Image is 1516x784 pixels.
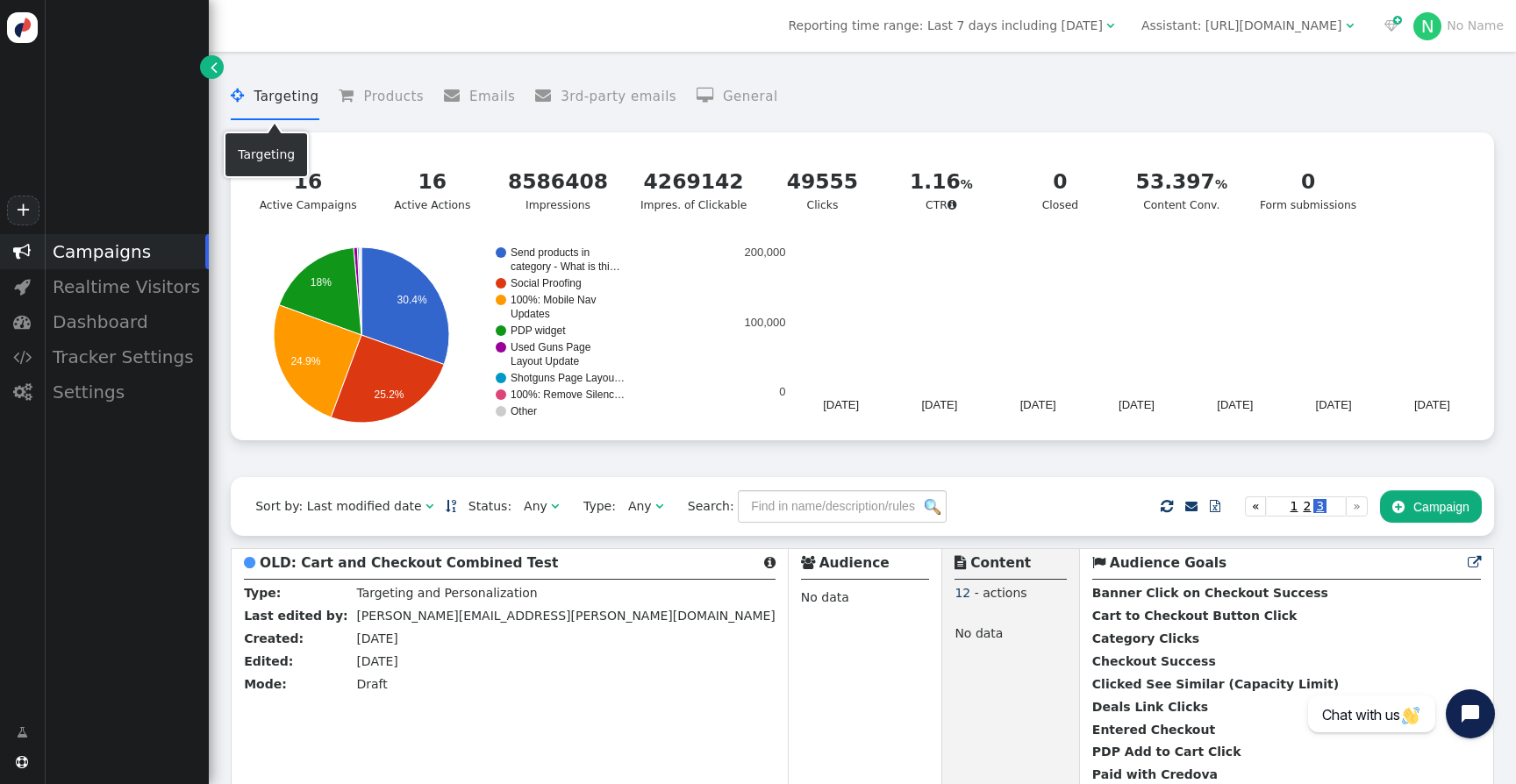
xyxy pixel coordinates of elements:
[801,556,815,569] span: 
[248,156,368,225] a: 16Active Campaigns
[231,88,254,103] span: 
[955,586,970,600] span: 12
[7,12,38,43] img: logo-icon.svg
[779,167,866,197] div: 49555
[640,167,747,197] div: 4269142
[511,277,582,289] text: Social Proofing
[898,167,985,214] div: CTR
[628,497,652,516] div: Any
[211,58,218,76] span: 
[231,74,318,120] li: Targeting
[970,555,1031,571] b: Content
[1136,167,1227,214] div: Content Conv.
[819,555,890,571] b: Audience
[511,355,579,367] text: Layout Update
[13,243,31,260] span: 
[291,355,321,367] text: 24.9%
[571,497,616,516] span: Type:
[260,167,357,197] div: 16
[244,586,281,600] b: Type:
[511,294,596,306] text: 100%: Mobile Nav
[1125,156,1238,225] a: 53.397Content Conv.
[1315,398,1351,411] text: [DATE]
[508,167,608,197] div: 8586408
[955,626,1003,645] span: No data
[676,499,734,513] span: Search:
[238,146,295,164] div: Targeting
[497,156,619,225] a: 8586408Impressions
[1092,677,1339,691] b: Clicked See Similar (Capacity Limit)
[1346,19,1354,32] span: 
[744,246,785,259] text: 200,000
[1020,398,1056,411] text: [DATE]
[898,167,985,197] div: 1.16
[446,499,456,513] a: 
[1136,167,1227,197] div: 53.397
[244,631,304,645] b: Created:
[425,500,433,512] span: 
[511,246,590,259] text: Send products in
[511,308,550,320] text: Updates
[1413,12,1441,40] div: N
[1210,500,1220,512] span: 
[1313,499,1326,513] span: 3
[739,247,1482,423] svg: A chart.
[44,374,209,410] div: Settings
[390,167,476,197] div: 16
[244,654,293,668] b: Edited:
[444,88,469,103] span: 
[1017,167,1104,214] div: Closed
[1092,745,1241,759] b: PDP Add to Cart Click
[744,316,785,329] text: 100,000
[16,756,28,768] span: 
[1110,555,1227,571] b: Audience Goals
[1468,555,1481,571] a: 
[947,199,957,210] span: 
[1092,556,1105,569] span: 
[823,398,859,411] text: [DATE]
[1260,167,1356,214] div: Form submissions
[1092,700,1208,714] b: Deals Link Clicks
[655,500,663,512] span: 
[975,586,1027,600] span: - actions
[339,88,363,103] span: 
[390,167,476,214] div: Active Actions
[955,556,966,569] span: 
[1185,499,1198,513] a: 
[356,609,775,623] span: [PERSON_NAME][EMAIL_ADDRESS][PERSON_NAME][DOMAIN_NAME]
[1092,767,1218,781] b: Paid with Credova
[769,156,876,225] a: 49555Clicks
[44,304,209,339] div: Dashboard
[1217,398,1253,411] text: [DATE]
[378,156,486,225] a: 16Active Actions
[44,234,209,269] div: Campaigns
[1185,500,1198,512] span: 
[925,499,940,515] img: icon_search.png
[524,497,547,516] div: Any
[551,500,559,512] span: 
[17,723,28,742] span: 
[14,278,31,296] span: 
[1287,499,1300,513] span: 1
[801,590,849,604] span: No data
[511,405,537,417] text: Other
[243,247,739,423] svg: A chart.
[260,555,558,571] b: OLD: Cart and Checkout Combined Test
[511,260,620,273] text: category - What is thi…
[1106,19,1114,32] span: 
[1380,490,1482,522] button: Campaign
[779,385,785,398] text: 0
[1092,654,1216,668] b: Checkout Success
[44,339,209,374] div: Tracker Settings
[375,388,404,401] text: 25.2%
[511,372,625,384] text: Shotguns Page Layou…
[921,398,957,411] text: [DATE]
[511,388,625,401] text: 100%: Remove Silenc…
[255,497,421,516] div: Sort by: Last modified date
[1346,496,1368,517] a: »
[630,156,758,225] a: 4269142Impres. of Clickable
[640,167,747,214] div: Impres. of Clickable
[508,167,608,214] div: Impressions
[356,586,537,600] span: Targeting and Personalization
